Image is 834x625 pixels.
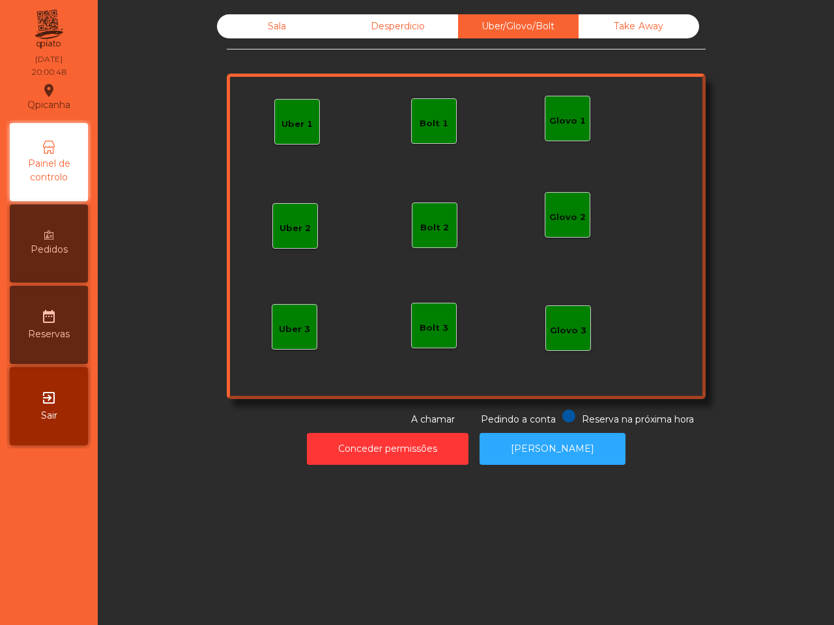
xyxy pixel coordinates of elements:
div: Bolt 3 [420,322,448,335]
div: Glovo 1 [549,115,586,128]
div: Uber 3 [279,323,310,336]
span: Reserva na próxima hora [582,413,694,425]
span: A chamar [411,413,455,425]
span: Sair [41,409,57,423]
div: Uber 1 [281,118,313,131]
span: Pedindo a conta [481,413,556,425]
i: exit_to_app [41,390,57,406]
div: Bolt 1 [420,117,448,130]
div: Bolt 2 [420,221,449,234]
div: Uber/Glovo/Bolt [458,14,579,38]
img: qpiato [33,7,65,52]
div: Glovo 2 [549,211,586,224]
div: Sala [217,14,338,38]
div: Glovo 3 [550,324,586,337]
div: Take Away [579,14,699,38]
button: Conceder permissões [307,433,468,465]
span: Pedidos [31,243,68,257]
i: location_on [41,83,57,98]
button: [PERSON_NAME] [480,433,625,465]
span: Reservas [28,327,70,341]
div: Desperdicio [338,14,458,38]
div: Uber 2 [280,222,311,235]
div: [DATE] [35,53,63,65]
div: 20:00:48 [31,66,66,78]
div: Qpicanha [27,81,70,113]
span: Painel de controlo [13,157,85,184]
i: date_range [41,309,57,324]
